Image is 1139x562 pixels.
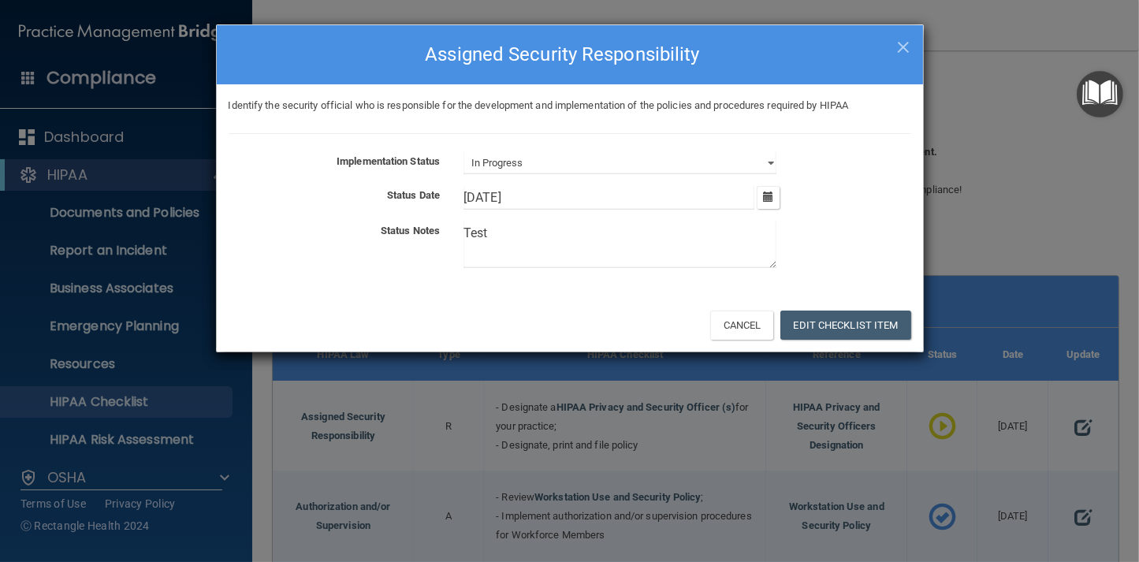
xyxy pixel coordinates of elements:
b: Status Notes [381,225,440,236]
b: Implementation Status [337,155,440,167]
div: Identify the security official who is responsible for the development and implementation of the p... [217,96,923,115]
span: × [896,29,910,61]
button: Edit Checklist Item [780,311,911,340]
b: Status Date [387,189,440,201]
button: Open Resource Center [1077,71,1123,117]
button: Cancel [710,311,774,340]
h4: Assigned Security Responsibility [229,37,911,72]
